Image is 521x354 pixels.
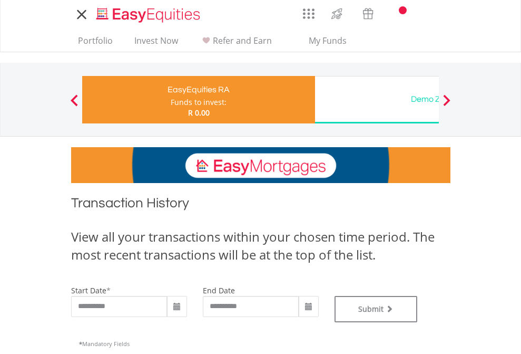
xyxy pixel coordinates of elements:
[79,340,130,348] span: Mandatory Fields
[71,147,450,183] img: EasyMortage Promotion Banner
[293,34,362,47] span: My Funds
[64,100,85,110] button: Previous
[384,3,410,24] a: Notifications
[436,100,457,110] button: Next
[89,82,309,97] div: EasyEquities RA
[359,5,377,22] img: vouchers-v2.svg
[352,3,384,22] a: Vouchers
[171,97,227,108] div: Funds to invest:
[296,3,321,20] a: AppsGrid
[94,6,204,24] img: EasyEquities_Logo.png
[203,285,235,295] label: end date
[92,3,204,24] a: Home page
[303,8,314,20] img: grid-menu-icon.svg
[130,35,182,52] a: Invest Now
[437,3,464,26] a: My Profile
[410,3,437,24] a: FAQ's and Support
[71,194,450,217] h1: Transaction History
[328,5,346,22] img: thrive-v2.svg
[188,108,210,118] span: R 0.00
[213,35,272,46] span: Refer and Earn
[71,285,106,295] label: start date
[335,296,418,322] button: Submit
[74,35,117,52] a: Portfolio
[195,35,276,52] a: Refer and Earn
[71,228,450,264] div: View all your transactions within your chosen time period. The most recent transactions will be a...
